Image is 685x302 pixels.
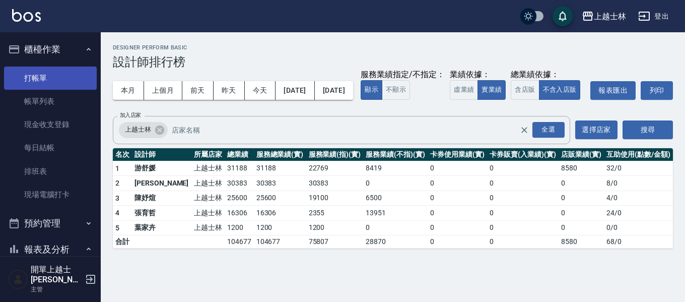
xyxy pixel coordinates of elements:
[511,70,585,80] div: 總業績依據：
[4,36,97,63] button: 櫃檯作業
[132,176,191,191] td: [PERSON_NAME]
[559,148,604,161] th: 店販業績(實)
[306,176,364,191] td: 30383
[428,206,487,221] td: 0
[363,191,428,206] td: 6500
[532,122,565,138] div: 全選
[115,224,119,232] span: 5
[276,81,314,100] button: [DATE]
[306,148,364,161] th: 服務業績(指)(實)
[4,90,97,113] a: 帳單列表
[604,148,673,161] th: 互助使用(點數/金額)
[191,220,225,235] td: 上越士林
[191,176,225,191] td: 上越士林
[641,81,673,100] button: 列印
[623,120,673,139] button: 搜尋
[254,220,306,235] td: 1200
[575,120,618,139] button: 選擇店家
[559,235,604,249] td: 8580
[382,80,410,100] button: 不顯示
[559,206,604,221] td: 0
[113,235,132,249] td: 合計
[8,269,28,289] img: Person
[634,7,673,26] button: 登出
[428,220,487,235] td: 0
[4,183,97,206] a: 現場電腦打卡
[191,148,225,161] th: 所屬店家
[604,206,673,221] td: 24 / 0
[254,206,306,221] td: 16306
[254,191,306,206] td: 25600
[363,220,428,235] td: 0
[539,80,581,100] button: 不含入店販
[604,161,673,176] td: 32 / 0
[428,161,487,176] td: 0
[132,220,191,235] td: 葉家卉
[363,206,428,221] td: 13951
[604,191,673,206] td: 4 / 0
[4,160,97,183] a: 排班表
[517,123,531,137] button: Clear
[559,220,604,235] td: 0
[315,81,353,100] button: [DATE]
[132,161,191,176] td: 游舒媛
[428,176,487,191] td: 0
[12,9,41,22] img: Logo
[487,148,559,161] th: 卡券販賣(入業績)(實)
[113,81,144,100] button: 本月
[559,191,604,206] td: 0
[487,176,559,191] td: 0
[4,136,97,159] a: 每日結帳
[31,265,82,285] h5: 開單上越士[PERSON_NAME]
[306,161,364,176] td: 22769
[113,55,673,69] h3: 設計師排行榜
[604,235,673,249] td: 68 / 0
[191,161,225,176] td: 上越士林
[428,235,487,249] td: 0
[120,111,141,119] label: 加入店家
[245,81,276,100] button: 今天
[225,161,254,176] td: 31188
[428,148,487,161] th: 卡券使用業績(實)
[115,194,119,202] span: 3
[363,176,428,191] td: 0
[306,206,364,221] td: 2355
[306,191,364,206] td: 19100
[363,161,428,176] td: 8419
[225,220,254,235] td: 1200
[225,176,254,191] td: 30383
[511,80,539,100] button: 含店販
[361,70,445,80] div: 服務業績指定/不指定：
[132,191,191,206] td: 陳妤煊
[225,191,254,206] td: 25600
[590,81,636,100] a: 報表匯出
[254,235,306,249] td: 104677
[4,67,97,90] a: 打帳單
[182,81,214,100] button: 前天
[306,220,364,235] td: 1200
[254,148,306,161] th: 服務總業績(實)
[361,80,382,100] button: 顯示
[119,125,157,135] span: 上越士林
[31,285,82,294] p: 主管
[132,148,191,161] th: 設計師
[113,148,673,249] table: a dense table
[254,161,306,176] td: 31188
[450,80,478,100] button: 虛業績
[604,220,673,235] td: 0 / 0
[559,161,604,176] td: 8580
[487,191,559,206] td: 0
[214,81,245,100] button: 昨天
[225,206,254,221] td: 16306
[115,179,119,187] span: 2
[530,120,567,140] button: Open
[4,236,97,263] button: 報表及分析
[428,191,487,206] td: 0
[559,176,604,191] td: 0
[487,206,559,221] td: 0
[113,148,132,161] th: 名次
[306,235,364,249] td: 75807
[604,176,673,191] td: 8 / 0
[225,148,254,161] th: 總業績
[450,70,506,80] div: 業績依據：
